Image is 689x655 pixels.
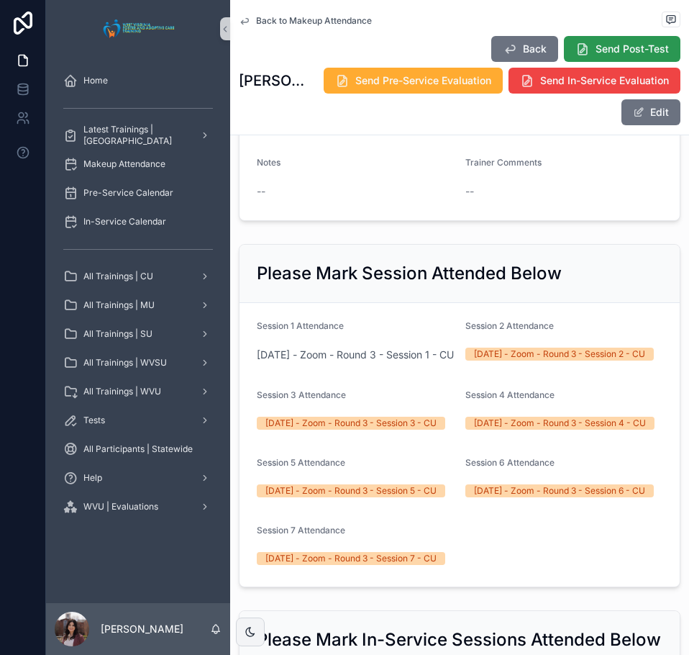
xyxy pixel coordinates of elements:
span: Session 6 Attendance [465,457,555,468]
span: All Participants | Statewide [83,443,193,455]
span: Session 5 Attendance [257,457,345,468]
span: Session 1 Attendance [257,320,344,331]
h1: [PERSON_NAME] [239,71,308,91]
button: Edit [621,99,680,125]
span: Session 3 Attendance [257,389,346,400]
a: All Trainings | WVSU [55,350,222,376]
button: Send Post-Test [564,36,680,62]
div: [DATE] - Zoom - Round 3 - Session 2 - CU [474,348,645,361]
a: Makeup Attendance [55,151,222,177]
span: WVU | Evaluations [83,501,158,512]
span: All Trainings | CU [83,271,153,282]
a: [DATE] - Zoom - Round 3 - Session 1 - CU [257,348,454,362]
a: All Trainings | CU [55,263,222,289]
span: Notes [257,157,280,168]
span: Makeup Attendance [83,158,165,170]
div: [DATE] - Zoom - Round 3 - Session 3 - CU [265,417,437,430]
span: Back to Makeup Attendance [256,15,372,27]
a: Pre-Service Calendar [55,180,222,206]
div: [DATE] - Zoom - Round 3 - Session 6 - CU [474,484,645,497]
div: [DATE] - Zoom - Round 3 - Session 5 - CU [265,484,437,497]
span: Send In-Service Evaluation [540,73,669,88]
span: Send Post-Test [596,42,669,56]
button: Back [491,36,558,62]
button: Send Pre-Service Evaluation [324,68,503,94]
span: Send Pre-Service Evaluation [355,73,491,88]
a: WVU | Evaluations [55,494,222,520]
a: Latest Trainings | [GEOGRAPHIC_DATA] [55,122,222,148]
a: All Participants | Statewide [55,436,222,462]
p: [PERSON_NAME] [101,622,183,636]
span: -- [465,184,474,199]
span: Help [83,472,102,484]
span: All Trainings | SU [83,328,152,340]
span: Session 4 Attendance [465,389,555,400]
h2: Please Mark Session Attended Below [257,262,562,285]
a: Home [55,68,222,94]
a: All Trainings | MU [55,292,222,318]
span: Trainer Comments [465,157,542,168]
span: Back [523,42,547,56]
div: scrollable content [46,58,230,538]
span: Home [83,75,108,86]
h2: Please Mark In-Service Sessions Attended Below [257,628,661,651]
div: [DATE] - Zoom - Round 3 - Session 7 - CU [265,552,437,565]
span: In-Service Calendar [83,216,166,227]
span: Session 2 Attendance [465,320,554,331]
span: All Trainings | WVSU [83,357,167,369]
span: -- [257,184,265,199]
button: Send In-Service Evaluation [508,68,680,94]
span: All Trainings | MU [83,299,155,311]
span: Tests [83,415,105,426]
span: Session 7 Attendance [257,525,345,536]
a: All Trainings | WVU [55,379,222,405]
a: All Trainings | SU [55,321,222,347]
span: Pre-Service Calendar [83,187,173,199]
a: Tests [55,407,222,433]
div: [DATE] - Zoom - Round 3 - Session 4 - CU [474,417,646,430]
span: Latest Trainings | [GEOGRAPHIC_DATA] [83,124,188,147]
a: In-Service Calendar [55,209,222,235]
a: Back to Makeup Attendance [239,15,372,27]
a: Help [55,465,222,491]
span: All Trainings | WVU [83,386,161,397]
img: App logo [99,17,178,40]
